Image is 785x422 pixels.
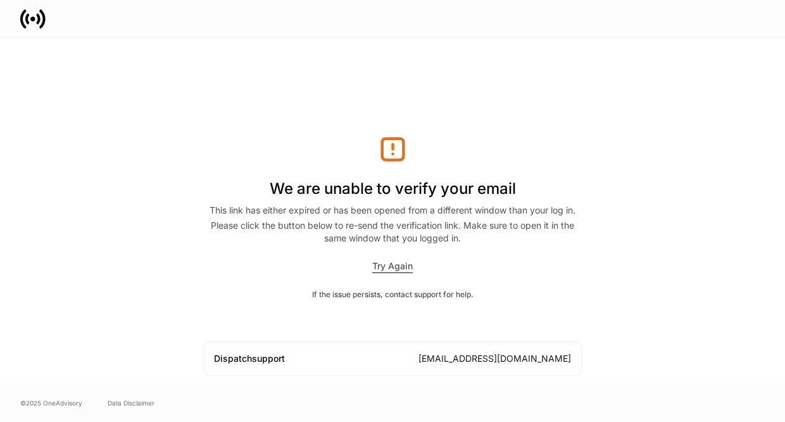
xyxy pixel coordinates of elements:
[203,204,582,219] div: This link has either expired or has been opened from a different window than your log in.
[214,352,285,365] div: Dispatch support
[20,398,82,408] span: © 2025 OneAdvisory
[108,398,154,408] a: Data Disclaimer
[372,260,413,273] button: Try Again
[203,288,582,300] div: If the issue persists, contact support for help.
[418,353,571,364] a: [EMAIL_ADDRESS][DOMAIN_NAME]
[203,219,582,245] div: Please click the button below to re-send the verification link. Make sure to open it in the same ...
[203,163,582,204] h1: We are unable to verify your email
